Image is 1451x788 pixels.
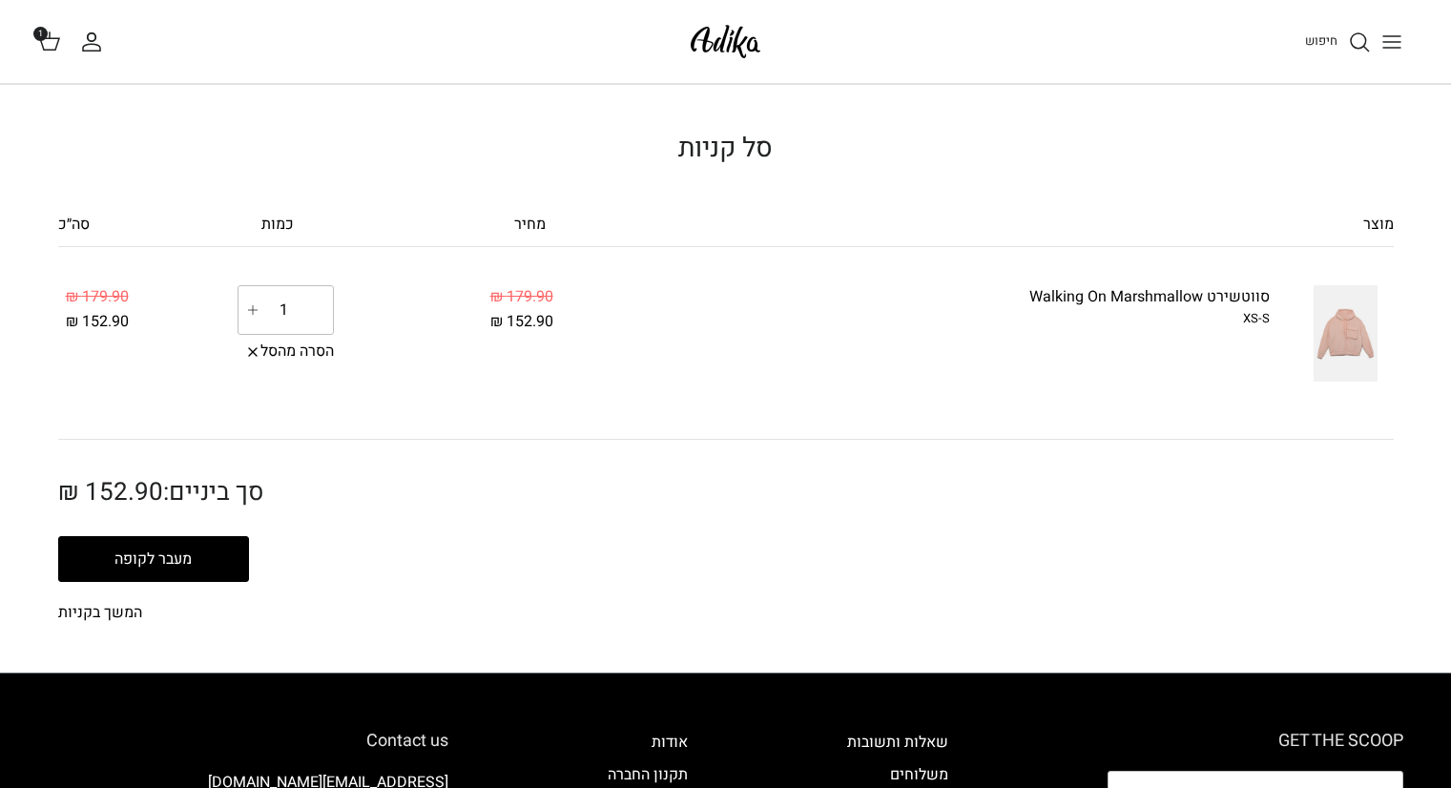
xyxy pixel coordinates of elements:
[608,763,688,786] a: תקנון החברה
[238,340,334,364] a: הסרה מהסל
[58,536,249,582] button: מעבר לקופה
[58,213,201,247] div: סה״כ
[490,285,553,308] span: 179.90 ₪
[490,310,553,333] span: 152.90 ₪
[1029,285,1270,308] a: סווטשירט Walking On Marshmallow
[66,310,129,333] span: 152.90 ₪
[58,601,712,626] a: המשך בקניות
[33,27,48,41] span: 1
[1108,731,1403,752] h6: GET THE SCOOP
[48,731,448,752] h6: Contact us
[652,731,688,754] a: אודות
[58,133,1394,165] h1: סל קניות
[546,213,1394,247] div: מוצר
[685,19,766,64] img: Adika IL
[326,213,546,247] div: מחיר
[1371,21,1413,63] button: Toggle menu
[201,213,326,247] div: כמות
[582,310,1270,327] div: XS-S
[847,731,948,754] a: שאלות ותשובות
[58,478,712,508] h2: סך ביניים:
[890,763,948,786] a: משלוחים
[80,31,111,53] a: החשבון שלי
[269,286,300,334] input: כמות
[1305,31,1371,53] a: חיפוש
[38,30,61,54] a: 1
[236,298,265,322] a: Increase
[66,285,209,310] div: 179.90 ₪
[1305,31,1337,50] span: חיפוש
[58,474,163,510] span: 152.90 ₪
